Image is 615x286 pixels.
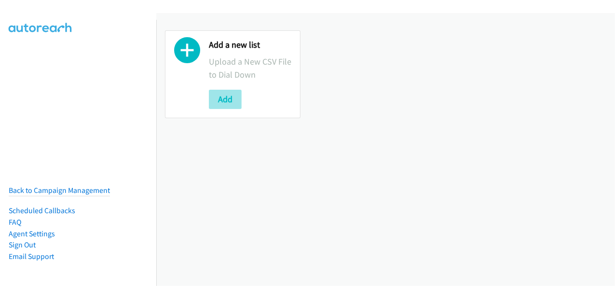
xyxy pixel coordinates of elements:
a: Email Support [9,252,54,261]
h2: Add a new list [209,40,291,51]
a: Agent Settings [9,229,55,238]
p: Upload a New CSV File to Dial Down [209,55,291,81]
a: Sign Out [9,240,36,249]
button: Add [209,90,242,109]
a: Scheduled Callbacks [9,206,75,215]
a: FAQ [9,218,21,227]
a: Back to Campaign Management [9,186,110,195]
